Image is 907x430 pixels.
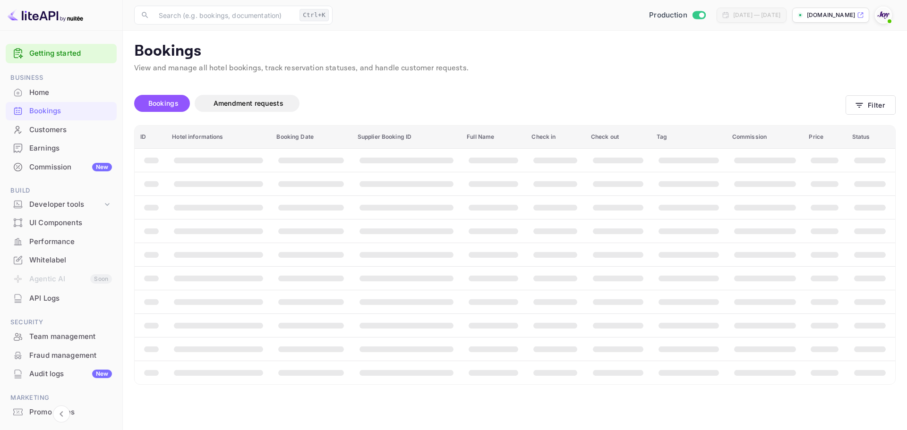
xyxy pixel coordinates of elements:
span: Production [649,10,687,21]
div: Team management [29,331,112,342]
th: Commission [727,126,804,149]
span: Business [6,73,117,83]
div: Audit logs [29,369,112,379]
a: Home [6,84,117,101]
div: API Logs [29,293,112,304]
div: Audit logsNew [6,365,117,383]
div: Home [6,84,117,102]
th: Booking Date [271,126,351,149]
a: Promo codes [6,403,117,421]
div: Fraud management [29,350,112,361]
a: Bookings [6,102,117,119]
a: CommissionNew [6,158,117,176]
th: Price [803,126,846,149]
th: Check out [585,126,651,149]
div: Ctrl+K [299,9,329,21]
div: New [92,163,112,171]
span: Bookings [148,99,179,107]
th: Tag [651,126,727,149]
p: [DOMAIN_NAME] [807,11,855,19]
span: Build [6,185,117,196]
div: CommissionNew [6,158,117,177]
div: Team management [6,328,117,346]
div: Promo codes [6,403,117,422]
th: Supplier Booking ID [352,126,461,149]
div: Bookings [29,106,112,117]
button: Filter [846,95,896,115]
div: Earnings [29,143,112,154]
img: LiteAPI logo [8,8,83,23]
a: Audit logsNew [6,365,117,382]
img: With Joy [876,8,891,23]
a: Performance [6,233,117,250]
a: Fraud management [6,346,117,364]
div: Whitelabel [6,251,117,270]
button: Collapse navigation [53,405,70,422]
div: Whitelabel [29,255,112,266]
a: Whitelabel [6,251,117,269]
th: Full Name [461,126,526,149]
div: New [92,370,112,378]
input: Search (e.g. bookings, documentation) [153,6,296,25]
div: Developer tools [6,196,117,213]
a: Team management [6,328,117,345]
div: Switch to Sandbox mode [645,10,709,21]
a: Getting started [29,48,112,59]
div: Fraud management [6,346,117,365]
a: UI Components [6,214,117,231]
a: Earnings [6,139,117,157]
th: Check in [526,126,585,149]
div: Promo codes [29,407,112,418]
div: [DATE] — [DATE] [733,11,780,19]
div: Home [29,87,112,98]
div: Performance [29,236,112,247]
p: Bookings [134,42,896,61]
span: Marketing [6,393,117,403]
th: Status [847,126,895,149]
th: ID [135,126,166,149]
div: Performance [6,233,117,251]
div: account-settings tabs [134,95,846,112]
div: Earnings [6,139,117,158]
div: Developer tools [29,199,103,210]
div: Getting started [6,44,117,63]
div: Commission [29,162,112,173]
div: Customers [6,121,117,139]
a: Customers [6,121,117,138]
th: Hotel informations [166,126,271,149]
span: Security [6,317,117,328]
div: API Logs [6,289,117,308]
span: Amendment requests [214,99,283,107]
div: UI Components [29,218,112,228]
a: API Logs [6,289,117,307]
div: Customers [29,125,112,135]
table: booking table [135,126,895,384]
p: View and manage all hotel bookings, track reservation statuses, and handle customer requests. [134,63,896,74]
